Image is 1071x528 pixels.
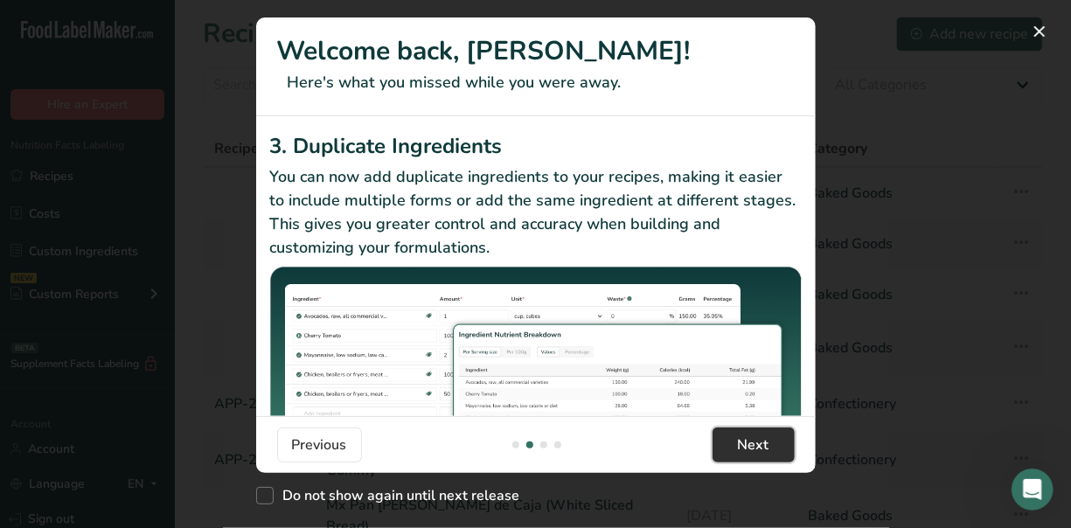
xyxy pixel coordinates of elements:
span: Previous [292,434,347,455]
span: Next [738,434,769,455]
h1: Welcome back, [PERSON_NAME]! [277,31,795,71]
h2: 3. Duplicate Ingredients [270,130,802,162]
span: Do not show again until next release [274,487,520,504]
p: Here's what you missed while you were away. [277,71,795,94]
iframe: Intercom live chat [1012,469,1054,511]
img: Duplicate Ingredients [270,267,802,465]
button: Next [713,427,795,462]
p: You can now add duplicate ingredients to your recipes, making it easier to include multiple forms... [270,165,802,260]
button: Previous [277,427,362,462]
